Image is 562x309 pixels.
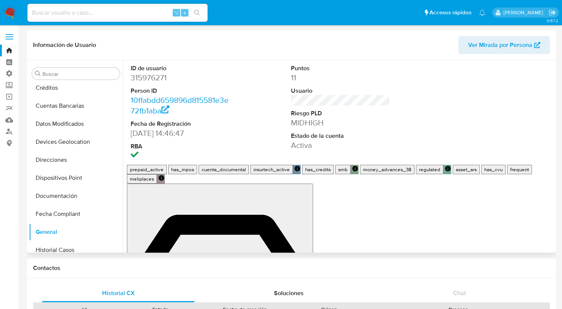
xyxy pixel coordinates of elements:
[29,79,123,97] button: Créditos
[453,289,466,297] span: Chat
[130,180,154,183] button: frequent
[131,87,230,95] dt: Person ID
[291,72,390,83] dd: 11
[29,205,123,223] button: Fecha Compliant
[131,72,230,83] dd: 315976271
[458,36,550,54] button: Ver Mirada por Persona
[203,169,253,172] button: cuenta_documental
[131,95,229,116] a: 10ffabdd659896d815581e3e72fb1aba
[479,9,485,16] a: Notificaciones
[33,264,550,272] h1: Contactos
[291,64,390,72] dt: Puntos
[42,71,117,77] input: Buscar
[35,71,41,77] button: Buscar
[291,87,390,95] dt: Usuario
[468,36,532,54] span: Ver Mirada por Persona
[436,169,462,172] button: regulated
[503,9,546,16] p: santiago.reyes@mercadolibre.com
[291,140,390,151] dd: Activa
[29,223,123,241] button: General
[29,97,123,115] button: Cuentas Bancarias
[172,169,196,172] button: has_mpos
[189,8,205,18] button: search-icon
[33,41,96,49] h1: Información de Usuario
[29,241,123,259] button: Historial Casos
[379,169,429,172] button: money_advances_38
[291,118,390,128] dd: MIDHIGH
[291,109,390,118] dt: Riesgo PLD
[131,128,230,139] dd: [DATE] 14:46:47
[131,142,230,151] dt: RBA
[184,9,186,16] span: s
[476,169,501,172] button: asset_ars
[173,9,179,16] span: ⌥
[27,8,208,18] input: Buscar usuario o caso...
[129,169,165,172] button: prepaid_active
[102,289,135,297] span: Historial CX
[29,169,123,187] button: Dispositivos Point
[260,169,303,172] button: insurtech_active
[129,189,155,192] button: meliplaces
[355,169,364,172] button: smb
[291,132,390,140] dt: Estado de la cuenta
[508,169,529,172] button: has_cvu
[131,64,230,72] dt: ID de usuario
[29,133,123,151] button: Devices Geolocation
[29,187,123,205] button: Documentación
[29,151,123,169] button: Direcciones
[429,9,472,17] span: Accesos rápidos
[318,169,348,172] button: has_credits
[548,9,556,17] a: Salir
[274,289,304,297] span: Soluciones
[29,115,123,133] button: Datos Modificados
[131,120,230,128] dt: Fecha de Registración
